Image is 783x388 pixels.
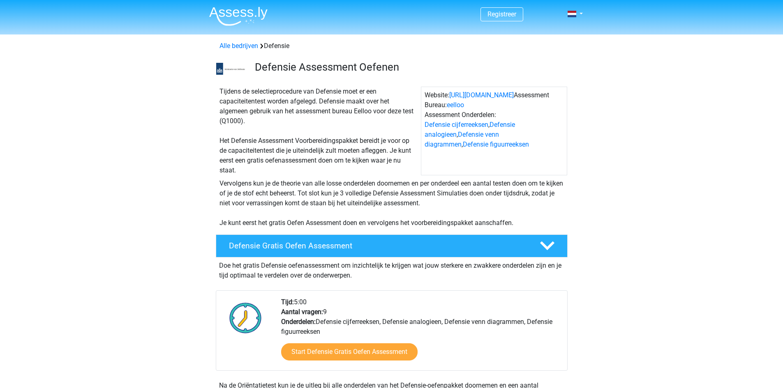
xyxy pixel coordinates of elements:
b: Aantal vragen: [281,308,323,316]
div: Defensie [216,41,567,51]
div: Tijdens de selectieprocedure van Defensie moet er een capaciteitentest worden afgelegd. Defensie ... [216,87,421,175]
div: 5:00 9 Defensie cijferreeksen, Defensie analogieen, Defensie venn diagrammen, Defensie figuurreeksen [275,297,567,370]
div: Website: Assessment Bureau: Assessment Onderdelen: , , , [421,87,567,175]
b: Onderdelen: [281,318,316,326]
div: Vervolgens kun je de theorie van alle losse onderdelen doornemen en per onderdeel een aantal test... [216,179,567,228]
img: Assessly [209,7,268,26]
a: Defensie Gratis Oefen Assessment [212,234,571,257]
a: Defensie cijferreeksen [425,121,488,129]
a: Registreer [487,10,516,18]
a: eelloo [447,101,464,109]
img: Klok [225,297,266,338]
h3: Defensie Assessment Oefenen [255,61,561,73]
a: Defensie analogieen [425,121,515,138]
a: [URL][DOMAIN_NAME] [449,91,514,99]
a: Start Defensie Gratis Oefen Assessment [281,343,418,360]
a: Alle bedrijven [219,42,258,50]
div: Doe het gratis Defensie oefenassessment om inzichtelijk te krijgen wat jouw sterkere en zwakkere ... [216,257,568,280]
a: Defensie venn diagrammen [425,131,499,148]
a: Defensie figuurreeksen [463,140,529,148]
h4: Defensie Gratis Oefen Assessment [229,241,527,250]
b: Tijd: [281,298,294,306]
